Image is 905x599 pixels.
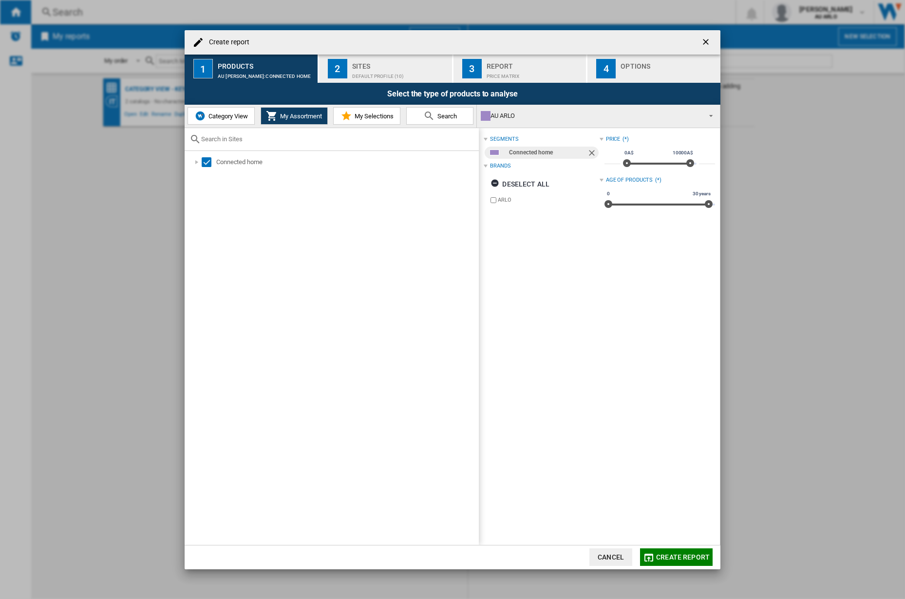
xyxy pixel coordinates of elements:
[328,59,347,78] div: 2
[193,59,213,78] div: 1
[462,59,482,78] div: 3
[589,548,632,566] button: Cancel
[606,135,621,143] div: Price
[488,175,552,193] button: Deselect all
[204,37,249,47] h4: Create report
[185,83,720,105] div: Select the type of products to analyse
[261,107,328,125] button: My Assortment
[606,176,653,184] div: Age of products
[352,69,448,79] div: Default profile (10)
[201,135,474,143] input: Search in Sites
[435,112,457,120] span: Search
[656,553,710,561] span: Create report
[490,135,518,143] div: segments
[453,55,587,83] button: 3 Report Price Matrix
[487,69,583,79] div: Price Matrix
[701,37,713,49] ng-md-icon: getI18NText('BUTTONS.CLOSE_DIALOG')
[406,107,473,125] button: Search
[216,157,477,167] div: Connected home
[490,175,549,193] div: Deselect all
[587,55,720,83] button: 4 Options
[623,149,635,157] span: 0A$
[319,55,453,83] button: 2 Sites Default profile (10)
[481,109,700,123] div: AU ARLO
[671,149,695,157] span: 10000A$
[352,112,394,120] span: My Selections
[587,148,599,160] ng-md-icon: Remove
[605,190,611,198] span: 0
[640,548,713,566] button: Create report
[185,55,319,83] button: 1 Products AU [PERSON_NAME]:Connected home
[188,107,255,125] button: Category View
[202,157,216,167] md-checkbox: Select
[218,69,314,79] div: AU [PERSON_NAME]:Connected home
[498,196,599,204] label: ARLO
[487,58,583,69] div: Report
[194,110,206,122] img: wiser-icon-blue.png
[352,58,448,69] div: Sites
[333,107,400,125] button: My Selections
[206,112,248,120] span: Category View
[490,162,510,170] div: Brands
[621,58,716,69] div: Options
[691,190,712,198] span: 30 years
[218,58,314,69] div: Products
[596,59,616,78] div: 4
[509,147,586,159] div: Connected home
[490,197,496,203] input: brand.name
[278,112,322,120] span: My Assortment
[697,33,716,52] button: getI18NText('BUTTONS.CLOSE_DIALOG')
